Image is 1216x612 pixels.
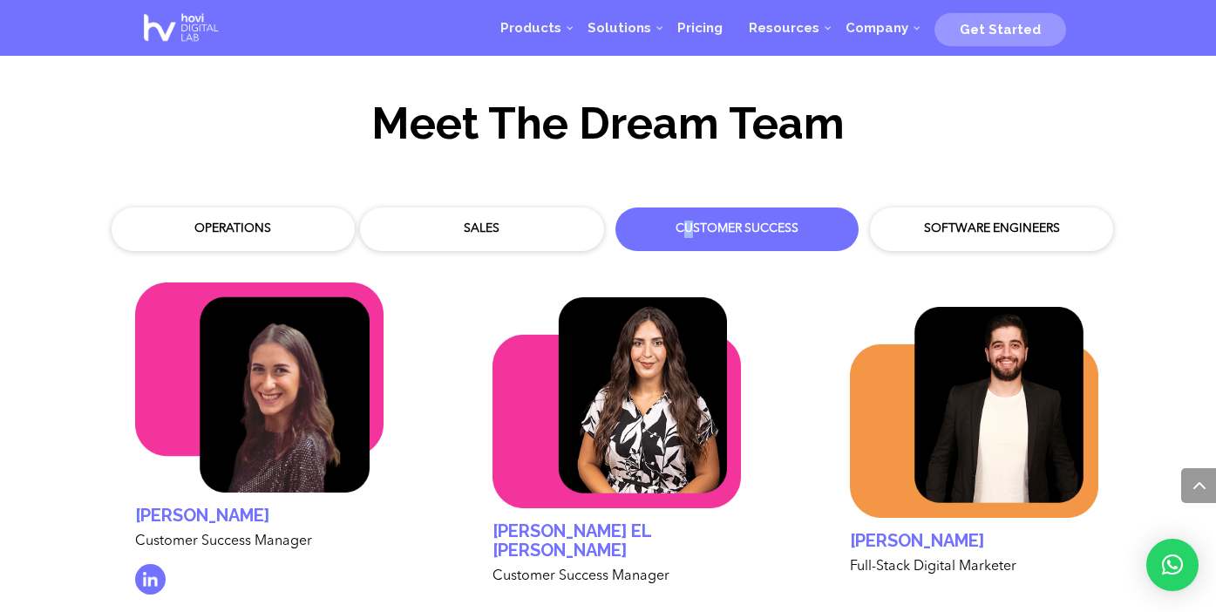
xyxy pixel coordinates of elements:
[500,20,561,36] span: Products
[832,2,921,54] a: Company
[846,20,908,36] span: Company
[934,15,1066,41] a: Get Started
[749,20,819,36] span: Resources
[138,99,1079,156] h2: Meet The Dream Team
[960,22,1041,37] span: Get Started
[736,2,832,54] a: Resources
[628,221,846,238] div: Customer Success
[588,20,651,36] span: Solutions
[883,221,1100,238] div: Software Engineers
[677,20,723,36] span: Pricing
[373,221,590,238] div: Sales
[487,2,574,54] a: Products
[125,221,342,238] div: Operations
[664,2,736,54] a: Pricing
[574,2,664,54] a: Solutions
